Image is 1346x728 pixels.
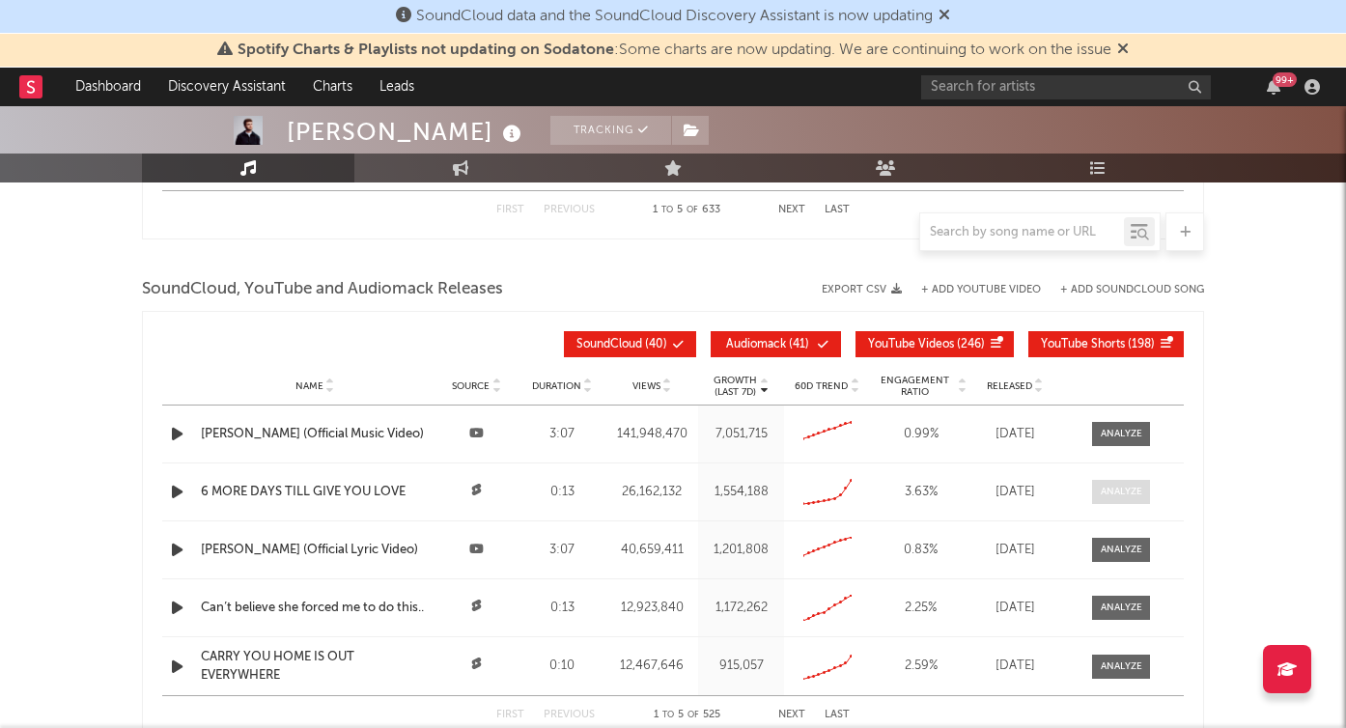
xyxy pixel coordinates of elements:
div: 3:07 [524,425,601,444]
div: 2.25 % [875,599,967,618]
span: ( 40 ) [576,339,667,350]
button: Audiomack(41) [711,331,841,357]
span: SoundCloud [576,339,642,350]
button: Export CSV [822,284,902,295]
span: of [687,711,699,719]
button: First [496,205,524,215]
span: SoundCloud, YouTube and Audiomack Releases [142,278,503,301]
a: [PERSON_NAME] (Official Lyric Video) [201,541,429,560]
a: Charts [299,68,366,106]
button: YouTube Videos(246) [855,331,1014,357]
div: 1,201,808 [703,541,779,560]
button: Next [778,710,805,720]
p: (Last 7d) [714,386,757,398]
span: Audiomack [726,339,786,350]
span: Dismiss [1117,42,1129,58]
button: YouTube Shorts(198) [1028,331,1184,357]
span: YouTube Videos [868,339,954,350]
a: CARRY YOU HOME IS OUT EVERYWHERE [201,648,429,686]
div: 141,948,470 [610,425,694,444]
div: 3.63 % [875,483,967,502]
span: Released [987,380,1032,392]
a: 6 MORE DAYS TILL GIVE YOU LOVE [201,483,429,502]
div: [DATE] [976,657,1053,676]
span: ( 41 ) [723,339,812,350]
div: 1,554,188 [703,483,779,502]
span: to [661,206,673,214]
div: 1 5 525 [633,704,740,727]
a: Can’t believe she forced me to do this.. [201,599,429,618]
button: + Add YouTube Video [921,285,1041,295]
a: [PERSON_NAME] (Official Music Video) [201,425,429,444]
div: [DATE] [976,425,1053,444]
div: 0.83 % [875,541,967,560]
div: 7,051,715 [703,425,779,444]
button: First [496,710,524,720]
span: Duration [532,380,581,392]
div: [PERSON_NAME] [287,116,526,148]
button: + Add SoundCloud Song [1041,285,1204,295]
button: Previous [544,205,595,215]
button: Last [825,205,850,215]
button: Last [825,710,850,720]
button: 99+ [1267,79,1280,95]
div: 1 5 633 [633,199,740,222]
button: Tracking [550,116,671,145]
div: 26,162,132 [610,483,694,502]
span: Views [632,380,660,392]
div: 3:07 [524,541,601,560]
span: of [687,206,698,214]
div: 99 + [1273,72,1297,87]
a: Leads [366,68,428,106]
div: 0:13 [524,483,601,502]
span: 60D Trend [795,380,848,392]
button: Next [778,205,805,215]
a: Dashboard [62,68,154,106]
span: Dismiss [939,9,950,24]
input: Search by song name or URL [920,225,1124,240]
div: [DATE] [976,483,1053,502]
div: 1,172,262 [703,599,779,618]
div: 40,659,411 [610,541,694,560]
span: ( 246 ) [868,339,985,350]
p: Growth [714,375,757,386]
input: Search for artists [921,75,1211,99]
span: YouTube Shorts [1041,339,1125,350]
div: 12,467,646 [610,657,694,676]
div: 12,923,840 [610,599,694,618]
span: Source [452,380,490,392]
div: 0:13 [524,599,601,618]
div: 0.99 % [875,425,967,444]
button: SoundCloud(40) [564,331,696,357]
span: Spotify Charts & Playlists not updating on Sodatone [238,42,614,58]
a: Discovery Assistant [154,68,299,106]
span: Name [295,380,323,392]
span: : Some charts are now updating. We are continuing to work on the issue [238,42,1111,58]
div: [DATE] [976,541,1053,560]
span: Engagement Ratio [875,375,955,398]
div: 915,057 [703,657,779,676]
button: + Add SoundCloud Song [1060,285,1204,295]
span: ( 198 ) [1041,339,1155,350]
button: Previous [544,710,595,720]
span: SoundCloud data and the SoundCloud Discovery Assistant is now updating [416,9,933,24]
div: [DATE] [976,599,1053,618]
span: to [662,711,674,719]
div: + Add YouTube Video [902,285,1041,295]
div: 0:10 [524,657,601,676]
div: 2.59 % [875,657,967,676]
